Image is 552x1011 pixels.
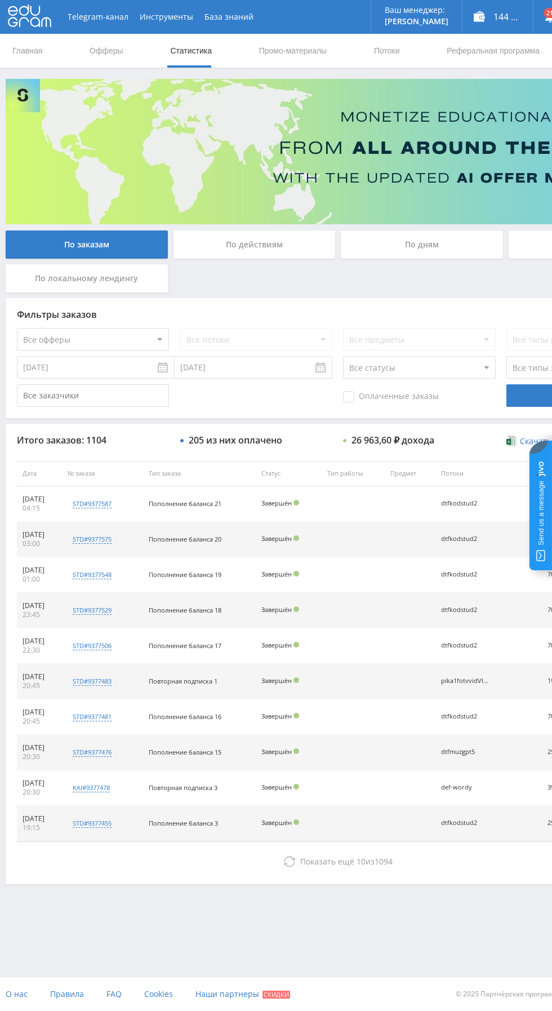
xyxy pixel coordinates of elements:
input: Все заказчики [17,384,169,407]
span: Наши партнеры [195,988,259,999]
a: FAQ [106,977,122,1011]
span: Cookies [144,988,173,999]
a: Промо-материалы [258,34,328,68]
span: Скидки [262,991,290,999]
span: FAQ [106,988,122,999]
a: Наши партнеры Скидки [195,977,290,1011]
div: По локальному лендингу [6,264,168,292]
p: [PERSON_NAME] [385,17,448,26]
span: Правила [50,988,84,999]
a: Главная [11,34,43,68]
p: Ваш менеджер: [385,6,448,15]
a: Офферы [88,34,124,68]
a: Статистика [169,34,213,68]
div: По действиям [173,230,336,259]
span: Оплаченные заказы [343,391,439,402]
div: По заказам [6,230,168,259]
a: Правила [50,977,84,1011]
a: О нас [6,977,28,1011]
span: О нас [6,988,28,999]
div: По дням [341,230,503,259]
a: Реферальная программа [446,34,541,68]
a: Потоки [373,34,401,68]
a: Cookies [144,977,173,1011]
